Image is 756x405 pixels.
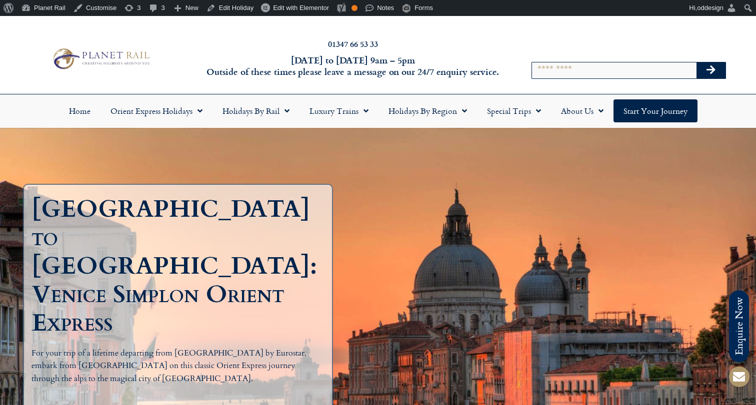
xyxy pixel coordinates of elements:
[328,38,378,49] a: 01347 66 53 33
[551,99,613,122] a: About Us
[299,99,378,122] a: Luxury Trains
[5,99,751,122] nav: Menu
[100,99,212,122] a: Orient Express Holidays
[351,5,357,11] div: OK
[696,62,725,78] button: Search
[31,347,316,386] p: For your trip of a lifetime departing from [GEOGRAPHIC_DATA] by Eurostar, embark from [GEOGRAPHIC...
[613,99,697,122] a: Start your Journey
[477,99,551,122] a: Special Trips
[697,4,723,11] span: oddesign
[378,99,477,122] a: Holidays by Region
[212,99,299,122] a: Holidays by Rail
[49,46,152,71] img: Planet Rail Train Holidays Logo
[59,99,100,122] a: Home
[31,195,317,337] h1: [GEOGRAPHIC_DATA] to [GEOGRAPHIC_DATA]: Venice Simplon Orient Express
[273,4,329,11] span: Edit with Elementor
[204,54,501,78] h6: [DATE] to [DATE] 9am – 5pm Outside of these times please leave a message on our 24/7 enquiry serv...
